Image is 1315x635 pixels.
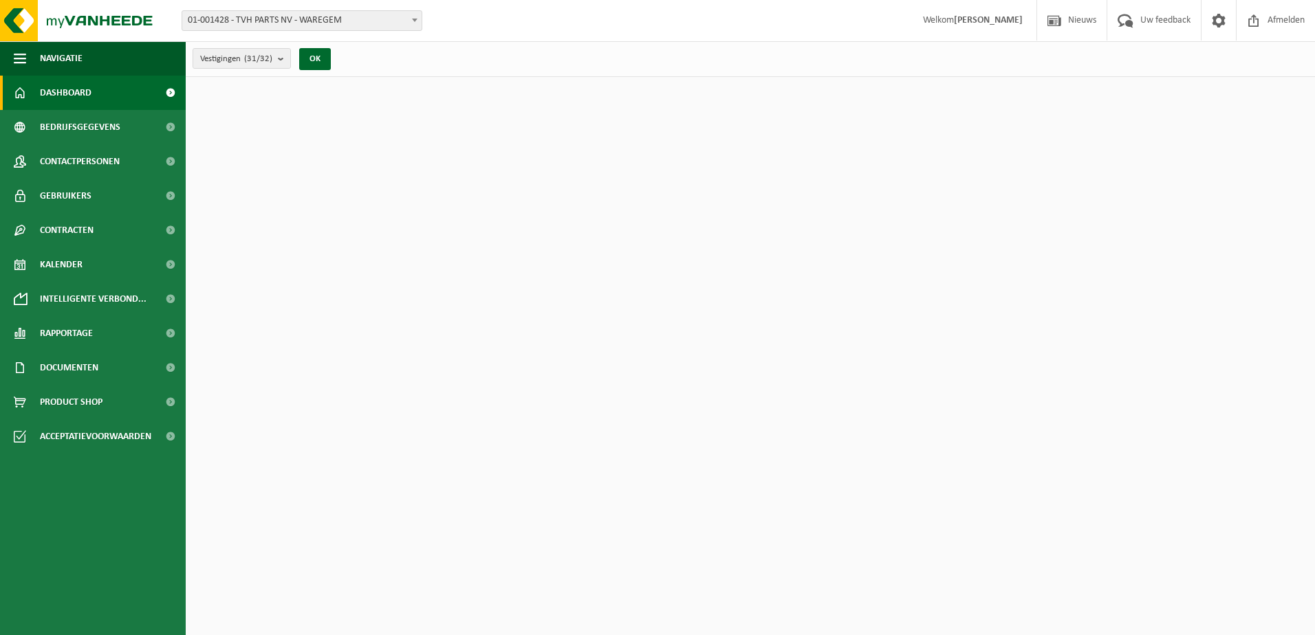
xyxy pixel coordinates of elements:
span: Vestigingen [200,49,272,69]
span: Documenten [40,350,98,385]
span: Kalender [40,247,83,282]
button: OK [299,48,331,70]
count: (31/32) [244,54,272,63]
span: Dashboard [40,76,91,110]
span: Gebruikers [40,179,91,213]
span: Navigatie [40,41,83,76]
span: Acceptatievoorwaarden [40,419,151,454]
strong: [PERSON_NAME] [954,15,1023,25]
span: Contactpersonen [40,144,120,179]
span: Bedrijfsgegevens [40,110,120,144]
span: 01-001428 - TVH PARTS NV - WAREGEM [182,10,422,31]
span: 01-001428 - TVH PARTS NV - WAREGEM [182,11,422,30]
button: Vestigingen(31/32) [193,48,291,69]
span: Rapportage [40,316,93,350]
span: Contracten [40,213,94,247]
span: Product Shop [40,385,102,419]
span: Intelligente verbond... [40,282,146,316]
